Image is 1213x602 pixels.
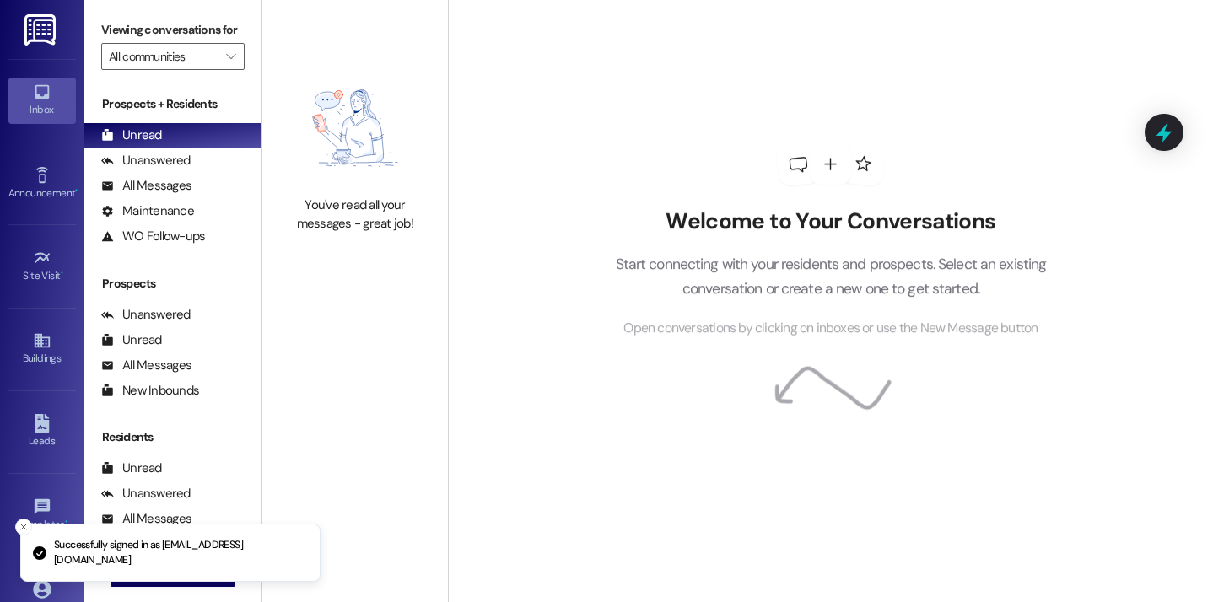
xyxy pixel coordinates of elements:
div: Unanswered [101,306,191,324]
img: empty-state [281,68,429,189]
i:  [226,50,235,63]
a: Inbox [8,78,76,123]
a: Buildings [8,326,76,372]
div: You've read all your messages - great job! [281,196,429,233]
div: All Messages [101,510,191,528]
div: Unanswered [101,152,191,169]
span: • [75,185,78,196]
div: Unread [101,331,162,349]
div: WO Follow-ups [101,228,205,245]
h2: Welcome to Your Conversations [590,208,1072,235]
input: All communities [109,43,218,70]
div: Unread [101,126,162,144]
a: Templates • [8,492,76,538]
button: Close toast [15,519,32,535]
span: • [61,267,63,279]
div: Maintenance [101,202,194,220]
div: Unanswered [101,485,191,503]
span: Open conversations by clicking on inboxes or use the New Message button [623,318,1038,339]
a: Site Visit • [8,244,76,289]
div: All Messages [101,177,191,195]
p: Successfully signed in as [EMAIL_ADDRESS][DOMAIN_NAME] [54,538,306,567]
div: New Inbounds [101,382,199,400]
div: Prospects + Residents [84,95,261,113]
div: Residents [84,428,261,446]
label: Viewing conversations for [101,17,245,43]
div: All Messages [101,357,191,374]
p: Start connecting with your residents and prospects. Select an existing conversation or create a n... [590,252,1072,300]
div: Unread [101,460,162,477]
a: Leads [8,409,76,454]
img: ResiDesk Logo [24,14,59,46]
div: Prospects [84,275,261,293]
